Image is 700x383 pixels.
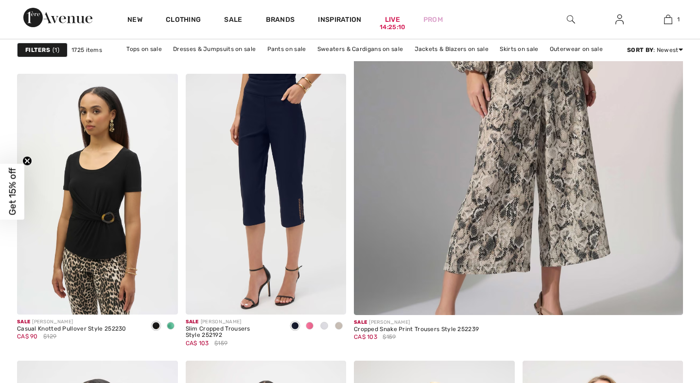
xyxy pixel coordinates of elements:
div: Bubble gum [302,318,317,334]
img: My Info [615,14,624,25]
a: Jackets & Blazers on sale [410,43,494,55]
span: CA$ 103 [186,340,209,347]
div: Garden green [163,318,178,334]
span: CA$ 90 [17,333,38,340]
a: Sweaters & Cardigans on sale [313,43,408,55]
span: 1 [52,46,59,54]
div: Moonstone [332,318,346,334]
div: [PERSON_NAME] [354,319,479,326]
span: Sale [186,319,199,325]
div: [PERSON_NAME] [186,318,280,326]
span: $129 [43,332,56,341]
a: New [127,16,142,26]
button: Close teaser [22,156,32,166]
a: Skirts on sale [495,43,543,55]
div: 14:25:10 [380,23,405,32]
div: : Newest [627,46,683,54]
span: Sale [354,319,367,325]
span: Sale [17,319,30,325]
img: search the website [567,14,575,25]
span: $159 [383,333,396,341]
div: Slim Cropped Trousers Style 252192 [186,326,280,339]
div: Black [149,318,163,334]
span: 1725 items [71,46,102,54]
span: Get 15% off [7,168,18,216]
div: Cropped Snake Print Trousers Style 252239 [354,326,479,333]
span: 1 [677,15,680,24]
div: Midnight Blue [288,318,302,334]
a: Brands [266,16,295,26]
span: $159 [214,339,227,348]
a: Outerwear on sale [545,43,608,55]
img: 1ère Avenue [23,8,92,27]
img: Casual Knotted Pullover Style 252230. Black [17,74,178,315]
a: Pants on sale [262,43,311,55]
span: Inspiration [318,16,361,26]
a: Live14:25:10 [385,15,400,25]
img: My Bag [664,14,672,25]
strong: Filters [25,46,50,54]
a: Sale [224,16,242,26]
a: Tops on sale [122,43,167,55]
div: Casual Knotted Pullover Style 252230 [17,326,126,333]
div: [PERSON_NAME] [17,318,126,326]
a: Sign In [608,14,631,26]
a: 1 [644,14,692,25]
iframe: Opens a widget where you can find more information [637,310,690,334]
img: Slim Cropped Trousers Style 252192. White [186,74,347,315]
a: Dresses & Jumpsuits on sale [168,43,261,55]
a: Clothing [166,16,201,26]
span: CA$ 103 [354,333,377,340]
div: White [317,318,332,334]
a: Prom [423,15,443,25]
strong: Sort By [627,47,653,53]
